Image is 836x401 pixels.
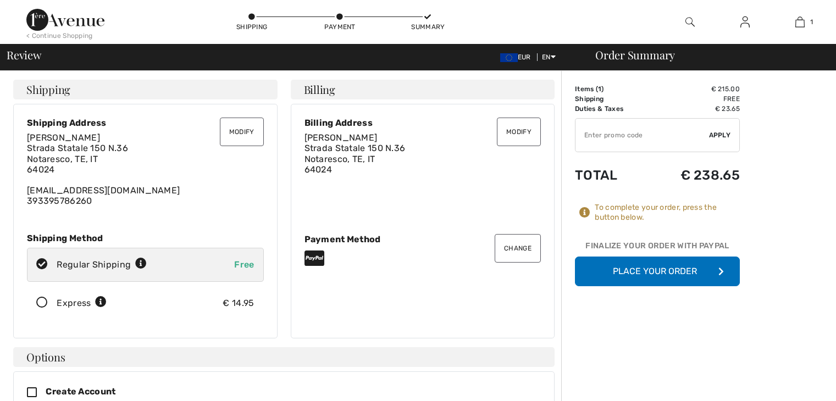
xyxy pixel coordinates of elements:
button: Change [495,234,541,263]
td: € 238.65 [649,157,740,194]
span: 1 [598,85,601,93]
td: Shipping [575,94,649,104]
td: € 23.65 [649,104,740,114]
div: Express [57,297,107,310]
span: Apply [709,130,731,140]
img: Euro [500,53,518,62]
div: Billing Address [304,118,541,128]
div: Shipping Method [27,233,264,243]
a: Sign In [732,15,759,29]
span: Strada Statale 150 N.36 Notaresco, TE, IT 64024 [304,143,406,174]
div: [EMAIL_ADDRESS][DOMAIN_NAME] 393395786260 [27,132,264,206]
a: 1 [773,15,827,29]
span: 1 [810,17,813,27]
img: My Info [740,15,750,29]
div: Finalize Your Order with PayPal [575,240,740,257]
span: Shipping [26,84,70,95]
span: Review [7,49,41,60]
div: Payment [323,22,356,32]
div: To complete your order, press the button below. [595,203,740,222]
div: Order Summary [582,49,829,60]
span: Billing [304,84,335,95]
button: Modify [497,118,541,146]
img: search the website [685,15,695,29]
td: Free [649,94,740,104]
button: Place Your Order [575,257,740,286]
img: 1ère Avenue [26,9,104,31]
span: Free [234,259,254,270]
td: Total [575,157,649,194]
img: My Bag [795,15,805,29]
span: [PERSON_NAME] [304,132,378,143]
span: [PERSON_NAME] [27,132,100,143]
div: Shipping [235,22,268,32]
div: Payment Method [304,234,541,244]
span: EN [542,53,556,61]
input: Promo code [575,119,709,152]
div: < Continue Shopping [26,31,93,41]
span: EUR [500,53,535,61]
button: Modify [220,118,264,146]
td: Items ( ) [575,84,649,94]
span: Strada Statale 150 N.36 Notaresco, TE, IT 64024 [27,143,128,174]
td: € 215.00 [649,84,740,94]
h4: Options [13,347,555,367]
span: Create Account [46,386,115,397]
td: Duties & Taxes [575,104,649,114]
div: Shipping Address [27,118,264,128]
div: € 14.95 [223,297,254,310]
div: Regular Shipping [57,258,147,271]
div: Summary [411,22,444,32]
